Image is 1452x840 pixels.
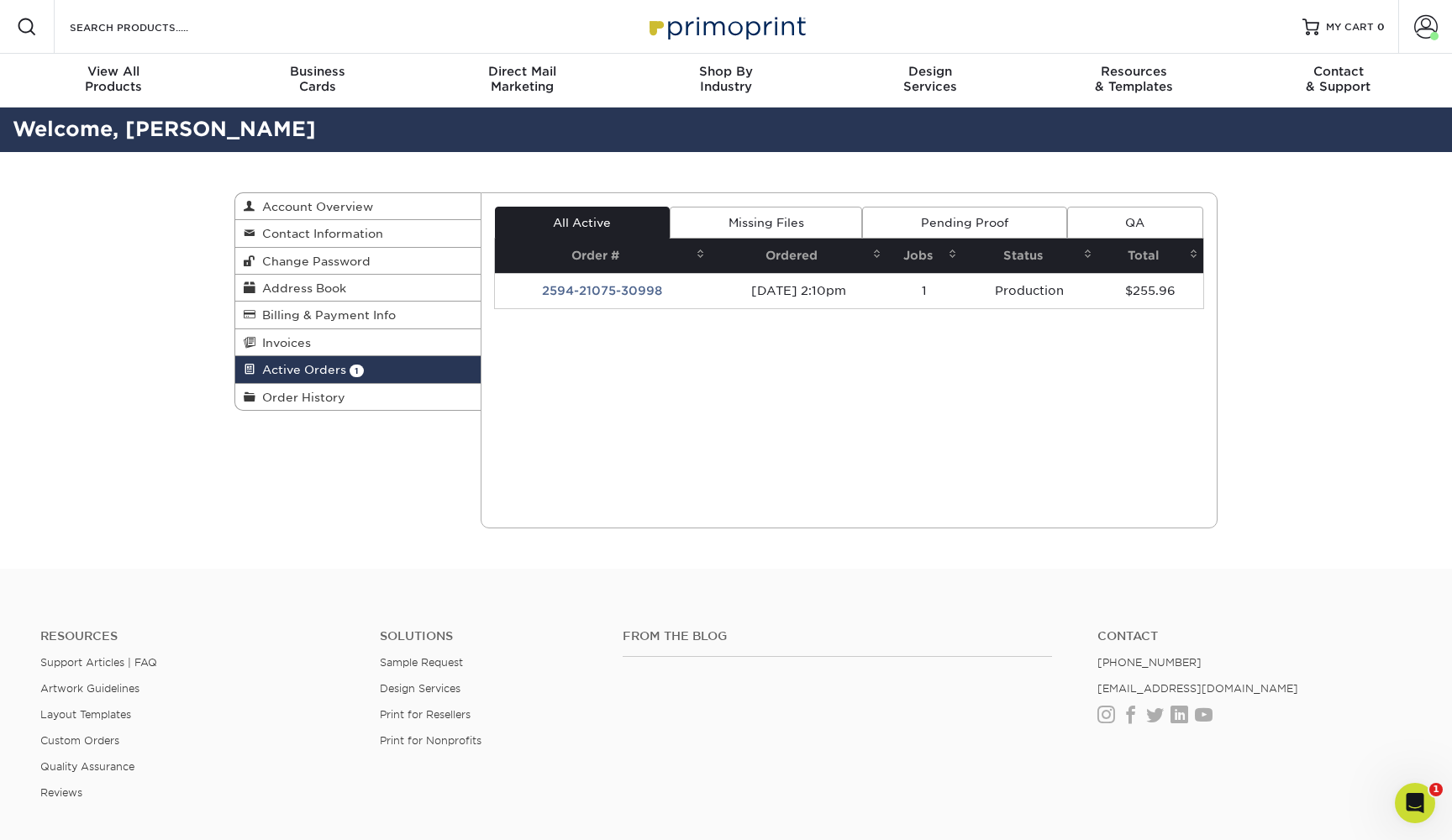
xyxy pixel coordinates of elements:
[235,302,481,328] a: Billing & Payment Info
[1032,54,1236,108] a: Resources& Templates
[670,207,862,239] a: Missing Files
[1236,64,1440,94] div: & Support
[380,629,597,643] h4: Solutions
[1067,207,1203,239] a: QA
[828,64,1032,94] div: Services
[12,64,216,94] div: Products
[235,193,481,220] a: Account Overview
[40,656,157,669] a: Support Articles | FAQ
[40,629,355,643] h4: Resources
[350,365,364,377] span: 1
[1032,64,1236,79] span: Resources
[235,384,481,410] a: Order History
[380,682,460,695] a: Design Services
[1395,783,1435,823] iframe: Intercom live chat
[255,363,346,376] span: Active Orders
[1097,682,1298,695] a: [EMAIL_ADDRESS][DOMAIN_NAME]
[40,682,139,695] a: Artwork Guidelines
[420,54,624,108] a: Direct MailMarketing
[1236,64,1440,79] span: Contact
[1377,21,1385,33] span: 0
[495,239,711,273] th: Order #
[624,64,829,94] div: Industry
[235,220,481,247] a: Contact Information
[495,207,670,239] a: All Active
[235,275,481,302] a: Address Book
[624,64,829,79] span: Shop By
[1032,64,1236,94] div: & Templates
[255,227,383,240] span: Contact Information
[235,248,481,275] a: Change Password
[420,64,624,94] div: Marketing
[886,239,962,273] th: Jobs
[255,336,311,349] span: Invoices
[255,281,346,295] span: Address Book
[962,273,1097,308] td: Production
[624,54,829,108] a: Shop ByIndustry
[828,54,1032,108] a: DesignServices
[216,64,420,79] span: Business
[862,207,1066,239] a: Pending Proof
[12,54,216,108] a: View AllProducts
[255,391,345,404] span: Order History
[1097,273,1203,308] td: $255.96
[886,273,962,308] td: 1
[40,760,134,773] a: Quality Assurance
[255,308,396,322] span: Billing & Payment Info
[710,273,886,308] td: [DATE] 2:10pm
[828,64,1032,79] span: Design
[710,239,886,273] th: Ordered
[235,329,481,356] a: Invoices
[255,200,373,213] span: Account Overview
[1097,239,1203,273] th: Total
[642,8,810,45] img: Primoprint
[40,708,131,721] a: Layout Templates
[1097,629,1412,643] a: Contact
[1097,656,1202,669] a: [PHONE_NUMBER]
[380,656,463,669] a: Sample Request
[962,239,1097,273] th: Status
[68,17,232,37] input: SEARCH PRODUCTS.....
[255,255,371,268] span: Change Password
[216,54,420,108] a: BusinessCards
[216,64,420,94] div: Cards
[420,64,624,79] span: Direct Mail
[12,64,216,79] span: View All
[235,356,481,383] a: Active Orders 1
[623,629,1053,643] h4: From the Blog
[1236,54,1440,108] a: Contact& Support
[40,734,119,747] a: Custom Orders
[1429,783,1443,796] span: 1
[380,734,481,747] a: Print for Nonprofits
[495,273,711,308] td: 2594-21075-30998
[380,708,471,721] a: Print for Resellers
[1326,20,1374,34] span: MY CART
